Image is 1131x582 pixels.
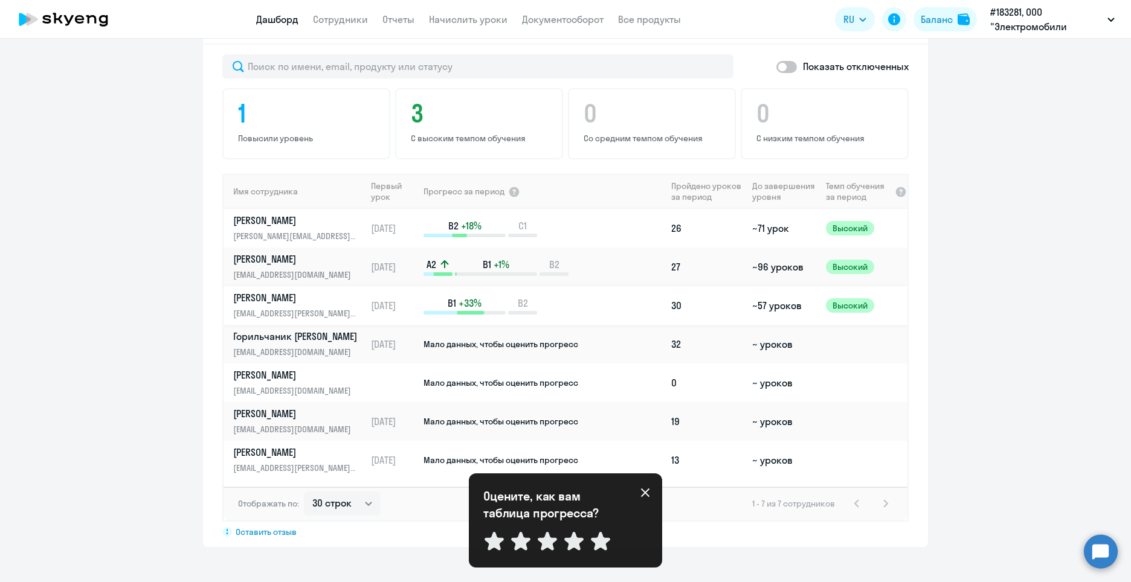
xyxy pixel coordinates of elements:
[233,268,358,281] p: [EMAIL_ADDRESS][DOMAIN_NAME]
[666,248,747,286] td: 27
[459,296,482,310] span: +33%
[222,54,733,78] input: Поиск по имени, email, продукту или статусу
[747,402,820,441] td: ~ уроков
[233,407,358,420] p: [PERSON_NAME]
[843,12,854,27] span: RU
[366,209,422,248] td: [DATE]
[411,99,551,128] h4: 3
[233,229,358,243] p: [PERSON_NAME][EMAIL_ADDRESS][DOMAIN_NAME]
[448,296,456,310] span: B1
[238,99,378,128] h4: 1
[424,455,578,465] span: Мало данных, чтобы оценить прогресс
[747,363,820,402] td: ~ уроков
[224,174,366,209] th: Имя сотрудника
[483,258,491,271] span: B1
[233,368,358,382] p: [PERSON_NAME]
[803,59,909,74] p: Показать отключенных
[461,219,482,232] span: +18%
[233,330,366,359] a: Горильчаник [PERSON_NAME][EMAIL_ADDRESS][DOMAIN_NAME]
[752,498,835,509] span: 1 - 7 из 7 сотрудников
[522,13,604,25] a: Документооборот
[424,377,578,388] span: Мало данных, чтобы оценить прогресс
[233,368,366,397] a: [PERSON_NAME][EMAIL_ADDRESS][DOMAIN_NAME]
[518,296,528,310] span: B2
[366,441,422,479] td: [DATE]
[233,307,358,320] p: [EMAIL_ADDRESS][PERSON_NAME][DOMAIN_NAME]
[747,174,820,209] th: До завершения уровня
[826,181,891,202] span: Темп обучения за период
[921,12,953,27] div: Баланс
[666,402,747,441] td: 19
[666,325,747,363] td: 32
[747,325,820,363] td: ~ уроков
[984,5,1121,34] button: #183281, ООО "Электромобили Мануфэкчуринг Рус"
[233,384,358,397] p: [EMAIL_ADDRESS][DOMAIN_NAME]
[233,345,358,359] p: [EMAIL_ADDRESS][DOMAIN_NAME]
[233,252,366,281] a: [PERSON_NAME][EMAIL_ADDRESS][DOMAIN_NAME]
[666,363,747,402] td: 0
[256,13,298,25] a: Дашборд
[233,446,366,475] a: [PERSON_NAME][EMAIL_ADDRESS][PERSON_NAME][DOMAIN_NAME]
[618,13,681,25] a: Все продукты
[382,13,414,25] a: Отчеты
[494,258,509,271] span: +1%
[429,13,507,25] a: Начислить уроки
[366,174,422,209] th: Первый урок
[236,526,297,537] span: Оставить отзыв
[366,286,422,325] td: [DATE]
[233,291,366,320] a: [PERSON_NAME][EMAIL_ADDRESS][PERSON_NAME][DOMAIN_NAME]
[238,498,299,509] span: Отображать по:
[366,402,422,441] td: [DATE]
[424,339,578,350] span: Мало данных, чтобы оценить прогресс
[913,7,977,31] button: Балансbalance
[826,260,874,274] span: Высокий
[366,325,422,363] td: [DATE]
[518,219,527,232] span: C1
[990,5,1103,34] p: #183281, ООО "Электромобили Мануфэкчуринг Рус"
[826,221,874,235] span: Высокий
[448,219,459,232] span: B2
[747,248,820,286] td: ~96 уроков
[238,133,378,144] p: Повысили уровень
[666,441,747,479] td: 13
[666,209,747,248] td: 26
[233,214,358,227] p: [PERSON_NAME]
[233,214,366,243] a: [PERSON_NAME][PERSON_NAME][EMAIL_ADDRESS][DOMAIN_NAME]
[958,13,970,25] img: balance
[826,298,874,313] span: Высокий
[366,248,422,286] td: [DATE]
[233,330,358,343] p: Горильчаник [PERSON_NAME]
[666,286,747,325] td: 30
[747,209,820,248] td: ~71 урок
[233,291,358,304] p: [PERSON_NAME]
[549,258,559,271] span: B2
[411,133,551,144] p: С высоким темпом обучения
[666,174,747,209] th: Пройдено уроков за период
[424,186,504,197] span: Прогресс за период
[233,446,358,459] p: [PERSON_NAME]
[233,461,358,475] p: [EMAIL_ADDRESS][PERSON_NAME][DOMAIN_NAME]
[747,286,820,325] td: ~57 уроков
[233,423,358,436] p: [EMAIL_ADDRESS][DOMAIN_NAME]
[747,441,820,479] td: ~ уроков
[233,252,358,266] p: [PERSON_NAME]
[313,13,368,25] a: Сотрудники
[835,7,875,31] button: RU
[483,488,616,522] p: Оцените, как вам таблица прогресса?
[424,416,578,427] span: Мало данных, чтобы оценить прогресс
[233,407,366,436] a: [PERSON_NAME][EMAIL_ADDRESS][DOMAIN_NAME]
[427,258,436,271] span: A2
